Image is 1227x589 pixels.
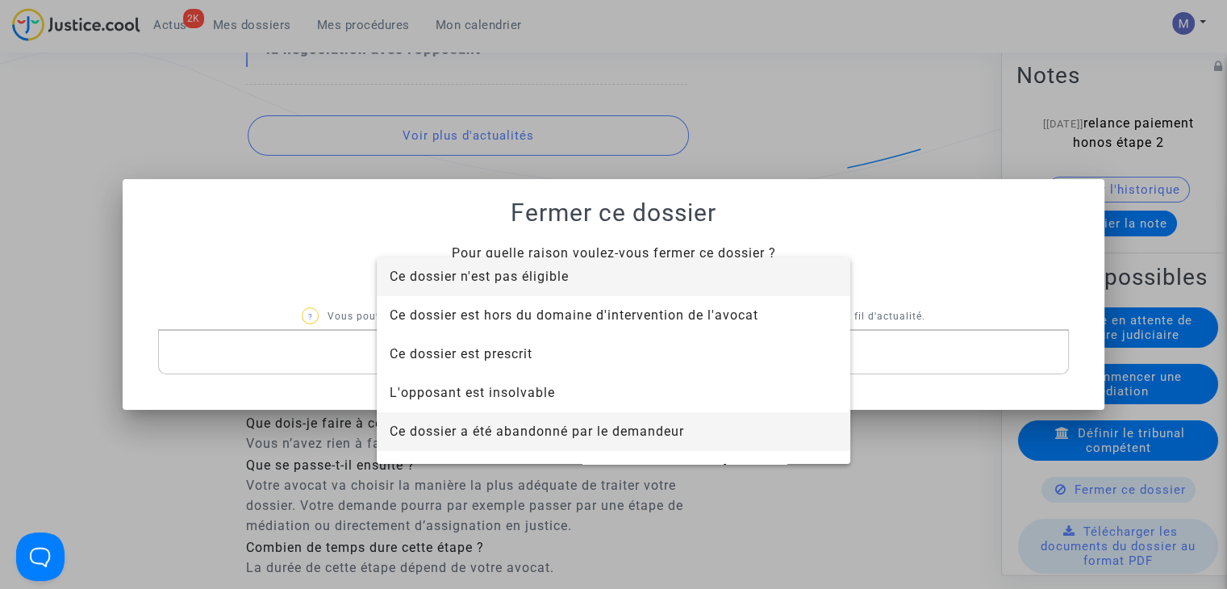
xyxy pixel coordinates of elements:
span: Ce dossier n'est pas éligible [390,269,569,284]
span: Ce dossier est hors du domaine d'intervention de l'avocat [390,307,758,323]
span: Ce dossier a déjà été résolu avant sa création dans [DOMAIN_NAME] [390,462,830,478]
iframe: Help Scout Beacon - Open [16,533,65,581]
span: L'opposant est insolvable [390,385,555,400]
span: Ce dossier est prescrit [390,346,532,361]
span: Ce dossier a été abandonné par le demandeur [390,424,684,439]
